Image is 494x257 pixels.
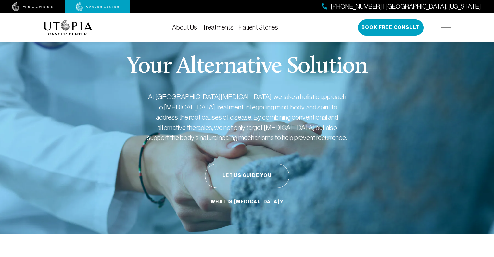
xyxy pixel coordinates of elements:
[209,196,285,208] a: What is [MEDICAL_DATA]?
[205,164,289,188] button: Let Us Guide You
[441,25,451,30] img: icon-hamburger
[322,2,481,11] a: [PHONE_NUMBER] | [GEOGRAPHIC_DATA], [US_STATE]
[12,2,53,11] img: wellness
[43,20,92,35] img: logo
[331,2,481,11] span: [PHONE_NUMBER] | [GEOGRAPHIC_DATA], [US_STATE]
[76,2,119,11] img: cancer center
[202,24,234,31] a: Treatments
[126,55,368,79] p: Your Alternative Solution
[172,24,197,31] a: About Us
[239,24,278,31] a: Patient Stories
[146,92,348,143] p: At [GEOGRAPHIC_DATA][MEDICAL_DATA], we take a holistic approach to [MEDICAL_DATA] treatment, inte...
[358,19,424,36] button: Book Free Consult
